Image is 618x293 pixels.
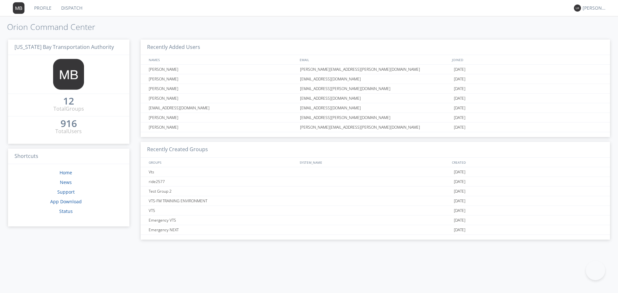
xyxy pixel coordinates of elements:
a: Status [59,208,73,214]
a: Home [60,169,72,176]
div: EMAIL [298,55,450,64]
a: [EMAIL_ADDRESS][DOMAIN_NAME][EMAIL_ADDRESS][DOMAIN_NAME][DATE] [141,103,610,113]
span: [DATE] [454,215,465,225]
a: Vts[DATE] [141,167,610,177]
a: News [60,179,72,185]
div: [EMAIL_ADDRESS][PERSON_NAME][DOMAIN_NAME] [298,84,452,93]
div: Total Groups [53,105,84,113]
div: [PERSON_NAME] [147,65,298,74]
img: 373638.png [13,2,24,14]
div: [PERSON_NAME] [583,5,607,11]
a: Emergency VTS[DATE] [141,215,610,225]
a: [PERSON_NAME][EMAIL_ADDRESS][PERSON_NAME][DOMAIN_NAME][DATE] [141,113,610,123]
div: ride2577 [147,177,298,186]
h3: Recently Added Users [141,40,610,55]
a: VTS-FM TRAINING ENVIRONMENT[DATE] [141,196,610,206]
div: VTS-FM TRAINING ENVIRONMENT [147,196,298,206]
div: Total Users [55,128,82,135]
a: 916 [61,120,77,128]
span: [DATE] [454,74,465,84]
a: Support [57,189,75,195]
div: NAMES [147,55,296,64]
div: [PERSON_NAME][EMAIL_ADDRESS][PERSON_NAME][DOMAIN_NAME] [298,65,452,74]
div: Vts [147,167,298,177]
span: [DATE] [454,196,465,206]
a: [PERSON_NAME][EMAIL_ADDRESS][PERSON_NAME][DOMAIN_NAME][DATE] [141,84,610,94]
span: [DATE] [454,187,465,196]
div: SYSTEM_NAME [298,158,450,167]
div: [PERSON_NAME] [147,113,298,122]
span: [DATE] [454,177,465,187]
span: [DATE] [454,94,465,103]
a: VTS[DATE] [141,206,610,215]
span: [DATE] [454,206,465,215]
div: GROUPS [147,158,296,167]
div: [EMAIL_ADDRESS][DOMAIN_NAME] [298,103,452,113]
span: [DATE] [454,225,465,235]
span: [DATE] [454,167,465,177]
div: [PERSON_NAME] [147,84,298,93]
a: Emergency NEXT[DATE] [141,225,610,235]
a: [PERSON_NAME][PERSON_NAME][EMAIL_ADDRESS][PERSON_NAME][DOMAIN_NAME][DATE] [141,65,610,74]
div: [PERSON_NAME] [147,94,298,103]
span: [DATE] [454,84,465,94]
div: Test Group 2 [147,187,298,196]
div: [EMAIL_ADDRESS][DOMAIN_NAME] [298,94,452,103]
div: VTS [147,206,298,215]
span: [DATE] [454,103,465,113]
div: JOINED [450,55,604,64]
div: [PERSON_NAME][EMAIL_ADDRESS][PERSON_NAME][DOMAIN_NAME] [298,123,452,132]
h3: Shortcuts [8,149,129,164]
span: [DATE] [454,123,465,132]
iframe: Toggle Customer Support [586,261,605,280]
div: [EMAIL_ADDRESS][DOMAIN_NAME] [298,74,452,84]
img: 373638.png [53,59,84,90]
div: [PERSON_NAME] [147,123,298,132]
a: [PERSON_NAME][EMAIL_ADDRESS][DOMAIN_NAME][DATE] [141,94,610,103]
a: [PERSON_NAME][EMAIL_ADDRESS][DOMAIN_NAME][DATE] [141,74,610,84]
span: [DATE] [454,65,465,74]
div: Emergency NEXT [147,225,298,234]
div: Emergency VTS [147,215,298,225]
div: 916 [61,120,77,127]
a: ride2577[DATE] [141,177,610,187]
a: 12 [63,98,74,105]
div: 12 [63,98,74,104]
div: [PERSON_NAME] [147,74,298,84]
a: Test Group 2[DATE] [141,187,610,196]
span: [DATE] [454,113,465,123]
span: [US_STATE] Bay Transportation Authority [14,43,114,50]
h3: Recently Created Groups [141,142,610,158]
a: App Download [50,198,82,205]
div: [EMAIL_ADDRESS][DOMAIN_NAME] [147,103,298,113]
a: [PERSON_NAME][PERSON_NAME][EMAIL_ADDRESS][PERSON_NAME][DOMAIN_NAME][DATE] [141,123,610,132]
div: [EMAIL_ADDRESS][PERSON_NAME][DOMAIN_NAME] [298,113,452,122]
img: 373638.png [574,5,581,12]
div: CREATED [450,158,604,167]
